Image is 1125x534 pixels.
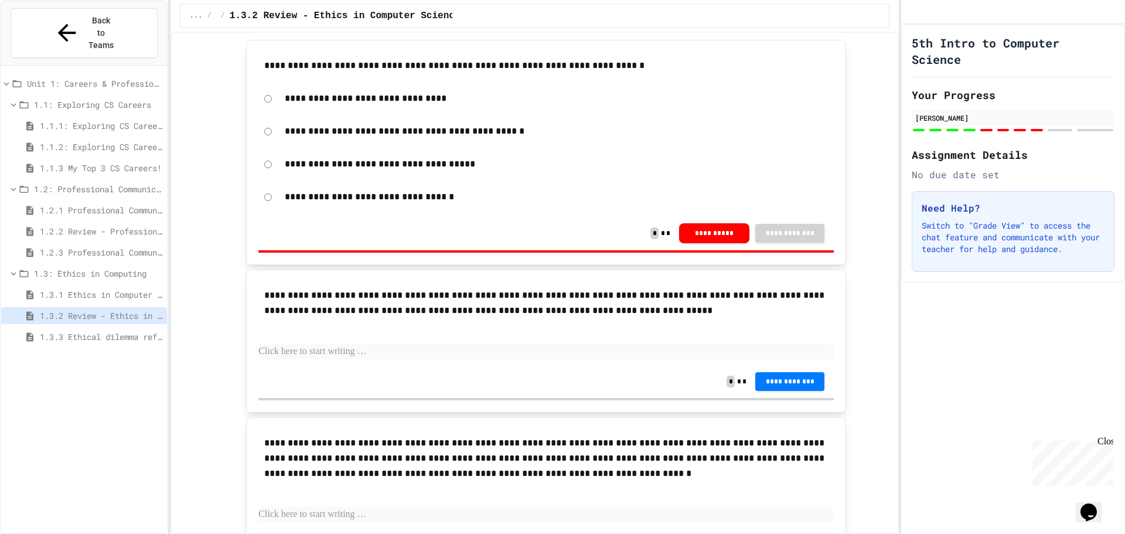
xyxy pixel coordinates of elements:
[230,9,461,23] span: 1.3.2 Review - Ethics in Computer Science
[1028,436,1113,486] iframe: chat widget
[40,331,162,343] span: 1.3.3 Ethical dilemma reflections
[190,11,203,21] span: ...
[40,120,162,132] span: 1.1.1: Exploring CS Careers
[912,147,1114,163] h2: Assignment Details
[34,267,162,280] span: 1.3: Ethics in Computing
[27,77,162,90] span: Unit 1: Careers & Professionalism
[40,141,162,153] span: 1.1.2: Exploring CS Careers - Review
[11,8,158,58] button: Back to Teams
[221,11,225,21] span: /
[5,5,81,74] div: Chat with us now!Close
[40,225,162,237] span: 1.2.2 Review - Professional Communication
[912,87,1114,103] h2: Your Progress
[912,168,1114,182] div: No due date set
[912,35,1114,67] h1: 5th Intro to Computer Science
[922,220,1104,255] p: Switch to "Grade View" to access the chat feature and communicate with your teacher for help and ...
[40,204,162,216] span: 1.2.1 Professional Communication
[1076,487,1113,522] iframe: chat widget
[40,162,162,174] span: 1.1.3 My Top 3 CS Careers!
[34,98,162,111] span: 1.1: Exploring CS Careers
[207,11,211,21] span: /
[34,183,162,195] span: 1.2: Professional Communication
[40,288,162,301] span: 1.3.1 Ethics in Computer Science
[40,246,162,259] span: 1.2.3 Professional Communication Challenge
[87,15,115,52] span: Back to Teams
[915,113,1111,123] div: [PERSON_NAME]
[40,309,162,322] span: 1.3.2 Review - Ethics in Computer Science
[922,201,1104,215] h3: Need Help?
